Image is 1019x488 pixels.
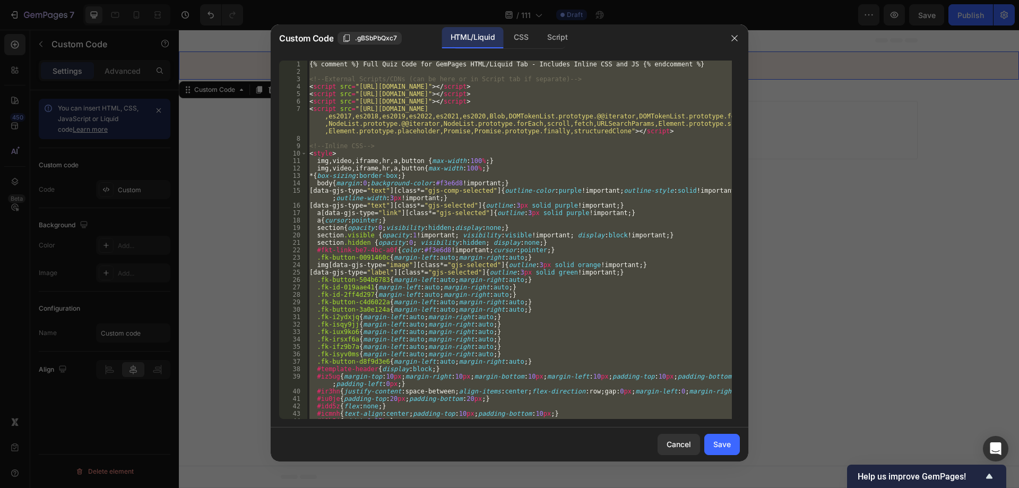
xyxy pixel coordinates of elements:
div: 3 [279,75,307,83]
div: 30 [279,306,307,313]
div: 20 [279,232,307,239]
div: 27 [279,284,307,291]
button: Cancel [658,434,700,455]
div: 41 [279,395,307,403]
div: 17 [279,209,307,217]
div: CSS [505,27,537,48]
span: .gBSbPbQxc7 [355,33,397,43]
div: Custom Code [13,55,58,65]
span: Custom Code [279,32,333,45]
span: from URL or image [388,102,445,112]
div: 44 [279,417,307,425]
div: 33 [279,328,307,336]
div: 37 [279,358,307,365]
span: Help us improve GemPages! [858,472,983,482]
div: 28 [279,291,307,298]
div: 4 [279,83,307,90]
div: 1 [279,61,307,68]
div: 8 [279,135,307,142]
div: 10 [279,150,307,157]
div: HTML/Liquid [442,27,503,48]
div: 36 [279,350,307,358]
div: 42 [279,403,307,410]
div: 24 [279,261,307,269]
div: 15 [279,187,307,202]
div: 38 [279,365,307,373]
div: Save [713,439,731,450]
span: Add section [395,65,445,76]
div: Cancel [667,439,691,450]
span: then drag & drop elements [459,102,538,112]
button: Show survey - Help us improve GemPages! [858,470,996,483]
span: inspired by CRO experts [301,102,374,112]
div: 16 [279,202,307,209]
div: 13 [279,172,307,179]
button: Save [704,434,740,455]
div: 34 [279,336,307,343]
div: 25 [279,269,307,276]
div: Open Intercom Messenger [983,436,1008,461]
div: 39 [279,373,307,388]
div: 7 [279,105,307,135]
div: 23 [279,254,307,261]
div: 43 [279,410,307,417]
div: 22 [279,246,307,254]
div: 18 [279,217,307,224]
div: Script [539,27,576,48]
div: 26 [279,276,307,284]
div: 35 [279,343,307,350]
div: 2 [279,68,307,75]
div: Add blank section [467,89,532,100]
div: 32 [279,321,307,328]
div: Generate layout [389,89,445,100]
div: 19 [279,224,307,232]
div: 14 [279,179,307,187]
div: 40 [279,388,307,395]
div: Choose templates [306,89,370,100]
div: 6 [279,98,307,105]
div: 5 [279,90,307,98]
div: 29 [279,298,307,306]
div: 31 [279,313,307,321]
div: 9 [279,142,307,150]
button: .gBSbPbQxc7 [338,32,402,45]
div: 11 [279,157,307,165]
div: 21 [279,239,307,246]
div: 12 [279,165,307,172]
